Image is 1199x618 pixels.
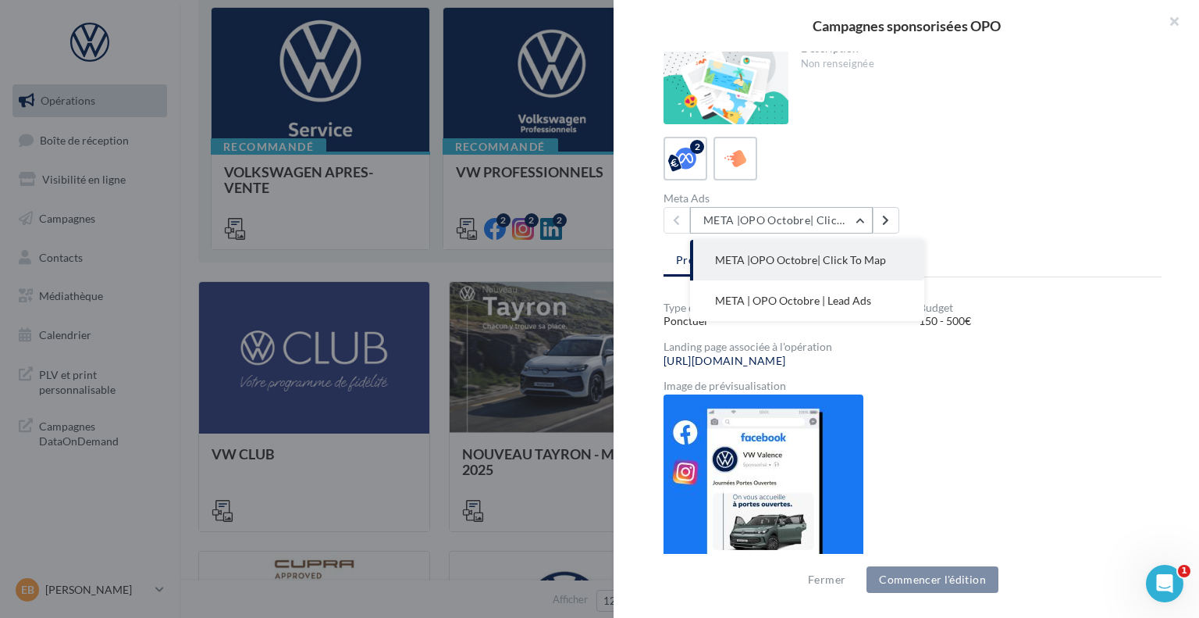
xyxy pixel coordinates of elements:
span: META |OPO Octobre| Click To Map [715,253,886,266]
div: Ponctuel [664,313,906,329]
span: META | OPO Octobre | Lead Ads [715,294,871,307]
iframe: Intercom live chat [1146,565,1183,602]
div: Description [801,43,1150,54]
button: Commencer l'édition [866,566,998,593]
span: 1 [1178,565,1190,577]
div: Type de campagne [664,302,906,313]
div: Meta Ads [664,193,906,204]
div: Landing page associée à l'opération [664,341,1162,352]
button: META |OPO Octobre| Click To Map [690,207,873,234]
div: Image de prévisualisation [664,380,1162,391]
div: Non renseignée [801,57,1150,71]
div: Campagnes sponsorisées OPO [639,19,1174,33]
a: [URL][DOMAIN_NAME] [664,355,785,367]
img: 23bbec3b37ee6f9a6b608f1d61c2505e.jpg [664,395,863,570]
button: META | OPO Octobre | Lead Ads [690,280,924,321]
button: META |OPO Octobre| Click To Map [690,240,924,280]
div: Budget [919,302,1162,313]
div: 150 - 500€ [919,313,1162,329]
div: 2 [690,140,704,154]
button: Fermer [802,570,852,589]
